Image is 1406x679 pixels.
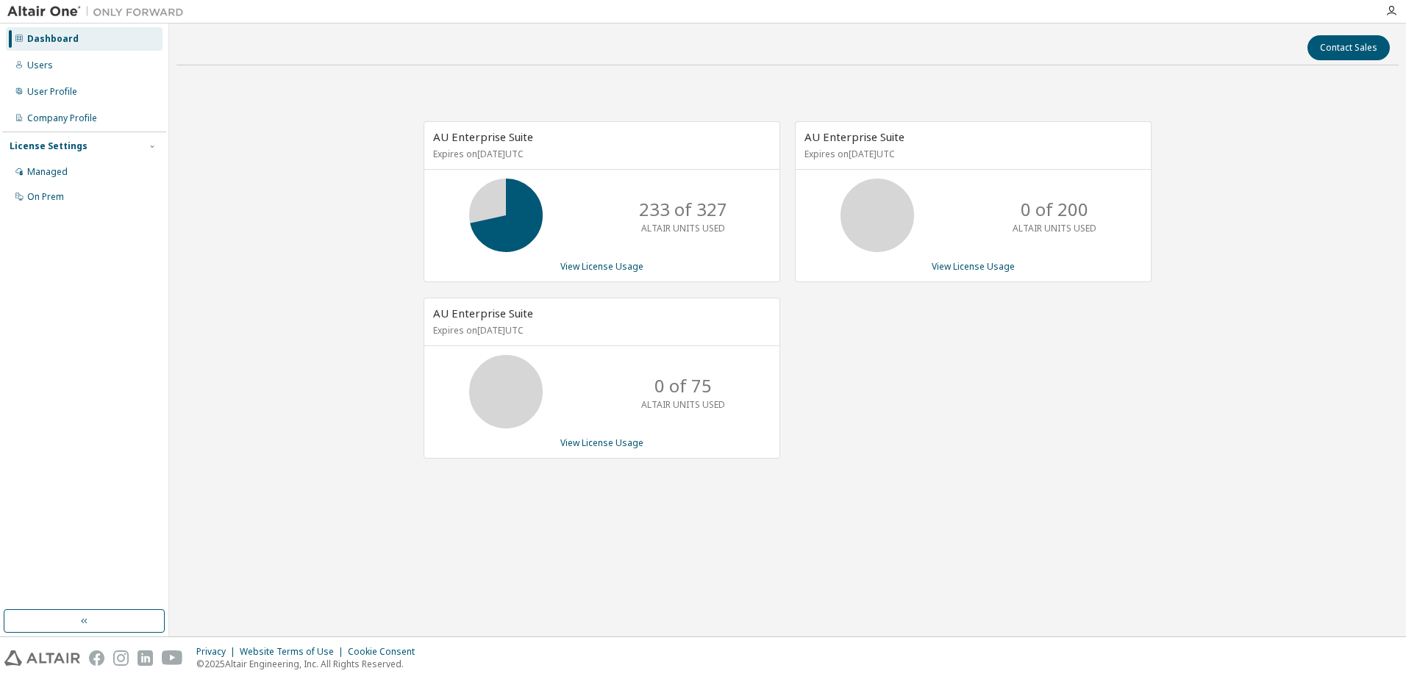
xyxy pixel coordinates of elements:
button: Contact Sales [1307,35,1390,60]
div: Managed [27,166,68,178]
div: Dashboard [27,33,79,45]
p: ALTAIR UNITS USED [641,222,725,234]
p: Expires on [DATE] UTC [433,148,767,160]
img: youtube.svg [162,650,183,666]
p: 0 of 75 [654,373,712,398]
img: altair_logo.svg [4,650,80,666]
div: On Prem [27,191,64,203]
div: Company Profile [27,112,97,124]
div: Users [27,60,53,71]
p: ALTAIR UNITS USED [641,398,725,411]
img: instagram.svg [113,650,129,666]
div: Cookie Consent [348,646,424,658]
div: Website Terms of Use [240,646,348,658]
p: 0 of 200 [1021,197,1088,222]
p: 233 of 327 [639,197,727,222]
img: linkedin.svg [138,650,153,666]
div: License Settings [10,140,88,152]
div: User Profile [27,86,77,98]
div: Privacy [196,646,240,658]
p: ALTAIR UNITS USED [1013,222,1096,234]
span: AU Enterprise Suite [804,129,904,144]
a: View License Usage [560,260,643,273]
p: Expires on [DATE] UTC [433,324,767,337]
p: © 2025 Altair Engineering, Inc. All Rights Reserved. [196,658,424,670]
span: AU Enterprise Suite [433,306,533,320]
p: Expires on [DATE] UTC [804,148,1138,160]
img: Altair One [7,4,191,19]
a: View License Usage [932,260,1015,273]
span: AU Enterprise Suite [433,129,533,144]
img: facebook.svg [89,650,104,666]
a: View License Usage [560,436,643,449]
